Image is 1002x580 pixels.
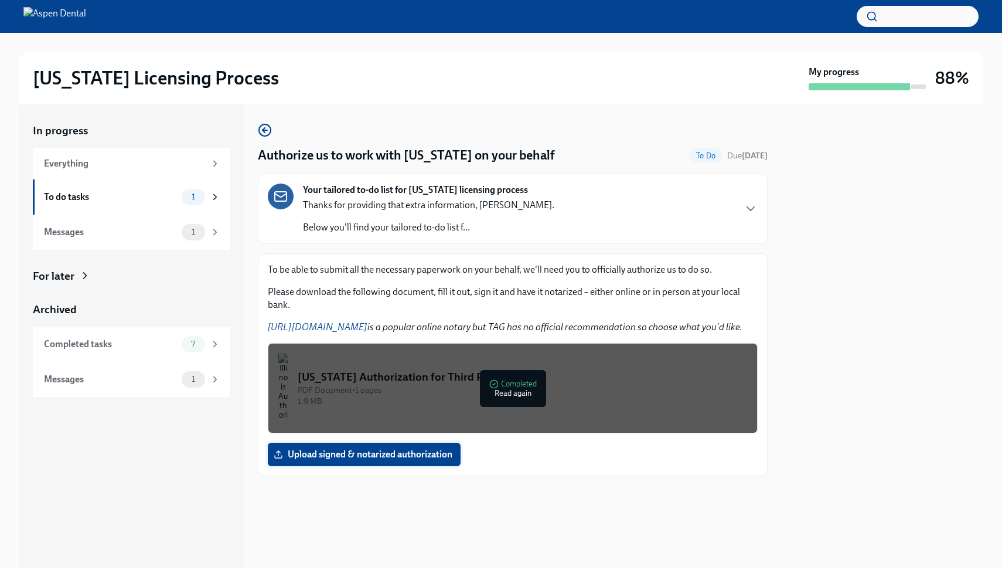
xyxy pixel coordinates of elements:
p: Thanks for providing that extra information, [PERSON_NAME]. [303,199,554,212]
h2: [US_STATE] Licensing Process [33,66,279,90]
div: PDF Document • 1 pages [298,385,748,396]
span: 7 [184,340,202,348]
div: Messages [44,226,177,239]
a: Completed tasks7 [33,327,230,362]
span: August 30th, 2025 10:00 [727,150,768,161]
a: Messages1 [33,362,230,397]
span: 1 [185,192,202,201]
div: 1.9 MB [298,396,748,407]
div: Completed tasks [44,338,177,351]
div: For later [33,269,74,284]
span: To Do [689,151,722,160]
span: Due [727,151,768,161]
div: [US_STATE] Authorization for Third Party Contact [298,369,748,385]
span: 1 [185,228,202,236]
a: Messages1 [33,215,230,250]
strong: [DATE] [742,151,768,161]
div: Everything [44,157,205,170]
a: To do tasks1 [33,179,230,215]
img: Aspen Dental [23,7,86,26]
a: For later [33,269,230,284]
label: Upload signed & notarized authorization [268,443,461,466]
h3: 88% [935,67,969,89]
div: To do tasks [44,191,177,203]
h4: Authorize us to work with [US_STATE] on your behalf [258,147,555,164]
img: Illinois Authorization for Third Party Contact [278,353,288,423]
a: Everything [33,148,230,179]
span: Upload signed & notarized authorization [276,449,452,460]
strong: My progress [809,66,859,79]
strong: Your tailored to-do list for [US_STATE] licensing process [303,184,528,196]
a: Archived [33,302,230,317]
span: 1 [185,375,202,384]
p: Below you'll find your tailored to-do list f... [303,221,554,234]
em: is a popular online notary but TAG has no official recommendation so choose what you'd like. [268,321,742,333]
p: To be able to submit all the necessary paperwork on your behalf, we'll need you to officially aut... [268,263,758,276]
a: In progress [33,123,230,138]
div: Messages [44,373,177,386]
button: [US_STATE] Authorization for Third Party ContactPDF Document•1 pages1.9 MBCompletedRead again [268,343,758,433]
p: Please download the following document, fill it out, sign it and have it notarized – either onlin... [268,286,758,311]
a: [URL][DOMAIN_NAME] [268,321,367,333]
